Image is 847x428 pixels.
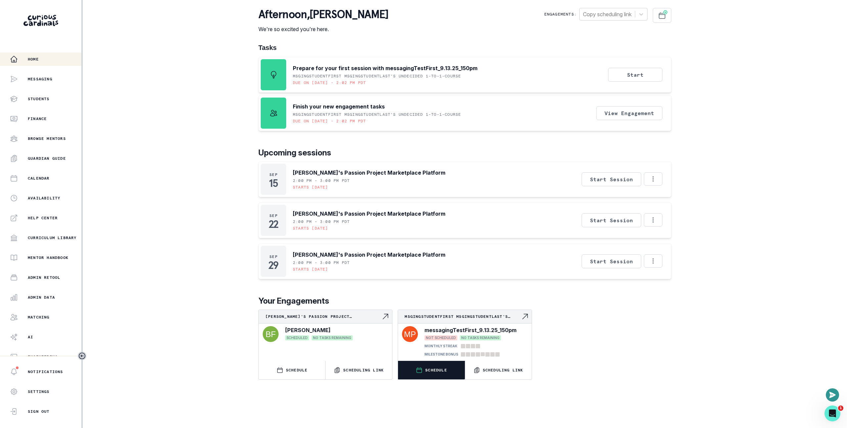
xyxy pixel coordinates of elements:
[28,235,77,240] p: Curriculum Library
[424,326,516,334] p: messagingTestFirst_9.13.25_150pm
[263,326,279,342] img: svg
[398,361,465,379] button: SCHEDULE
[293,251,445,259] p: [PERSON_NAME]'s Passion Project Marketplace Platform
[259,361,325,379] button: SCHEDULE
[28,116,47,121] p: Finance
[28,334,33,340] p: AI
[381,313,389,321] svg: Navigate to engagement page
[293,210,445,218] p: [PERSON_NAME]'s Passion Project Marketplace Platform
[293,260,350,265] p: 2:00 PM - 3:00 PM PDT
[28,295,55,300] p: Admin Data
[28,389,50,394] p: Settings
[28,409,50,414] p: Sign Out
[293,169,445,177] p: [PERSON_NAME]'s Passion Project Marketplace Platform
[644,172,662,186] button: Options
[312,335,353,340] span: NO TASKS REMAINING
[582,213,641,227] button: Start Session
[425,367,447,373] p: SCHEDULE
[826,388,839,402] button: Open or close messaging widget
[293,64,477,72] p: Prepare for your first session with messagingTestFirst_9.13.25_150pm
[343,367,384,373] p: Scheduling Link
[424,335,457,340] span: NOT SCHEDULED
[582,254,641,268] button: Start Session
[269,254,278,259] p: Sep
[258,44,671,52] h1: Tasks
[544,12,577,17] p: Engagements:
[259,310,392,343] a: [PERSON_NAME]'s Passion Project Marketplace PlatformNavigate to engagement page[PERSON_NAME]SCHED...
[28,255,68,260] p: Mentor Handbook
[293,178,350,183] p: 2:00 PM - 3:00 PM PDT
[28,76,52,82] p: Messaging
[424,352,458,357] p: MILESTONE BONUS
[398,310,531,358] a: msgingStudentFirst msgingStudentLast's Undecided 1-to-1-courseNavigate to engagement pagemessagin...
[644,213,662,227] button: Options
[28,156,66,161] p: Guardian Guide
[293,219,350,224] p: 2:00 PM - 3:00 PM PDT
[28,136,66,141] p: Browse Mentors
[293,267,328,272] p: Starts [DATE]
[293,73,461,79] p: msgingStudentFirst msgingStudentLast's Undecided 1-to-1-course
[285,326,331,334] p: [PERSON_NAME]
[28,57,39,62] p: Home
[460,335,501,340] span: NO TASKS REMAINING
[483,367,523,373] p: Scheduling Link
[293,80,366,85] p: Due on [DATE] • 2:02 PM PDT
[258,25,388,33] p: We're so excited you're here.
[293,103,385,110] p: Finish your new engagement tasks
[424,344,457,349] p: MONTHLY STREAK
[28,96,50,102] p: Students
[326,361,392,379] button: Scheduling Link
[405,314,521,319] p: msgingStudentFirst msgingStudentLast's Undecided 1-to-1-course
[28,176,50,181] p: Calendar
[293,118,366,124] p: Due on [DATE] • 2:02 PM PDT
[596,106,662,120] button: View Engagement
[582,172,641,186] button: Start Session
[28,315,50,320] p: Matching
[269,180,278,187] p: 15
[258,295,671,307] p: Your Engagements
[402,326,418,342] img: svg
[521,313,529,321] svg: Navigate to engagement page
[285,335,309,340] span: SCHEDULED
[28,195,60,201] p: Availability
[269,221,278,228] p: 22
[293,185,328,190] p: Starts [DATE]
[653,8,671,23] button: Schedule Sessions
[269,172,278,177] p: Sep
[608,68,662,82] button: Start
[265,314,381,319] p: [PERSON_NAME]'s Passion Project Marketplace Platform
[28,215,58,221] p: Help Center
[268,262,279,269] p: 29
[28,369,63,374] p: Notifications
[78,352,86,360] button: Toggle sidebar
[644,254,662,268] button: Options
[258,147,671,159] p: Upcoming sessions
[293,226,328,231] p: Starts [DATE]
[269,213,278,218] p: Sep
[465,361,532,379] button: Scheduling Link
[838,406,843,411] span: 1
[825,406,840,421] iframe: Intercom live chat
[28,354,58,360] p: Engineering
[23,15,58,26] img: Curious Cardinals Logo
[28,275,60,280] p: Admin Retool
[293,112,461,117] p: msgingStudentFirst msgingStudentLast's Undecided 1-to-1-course
[258,8,388,21] p: afternoon , [PERSON_NAME]
[286,367,308,373] p: SCHEDULE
